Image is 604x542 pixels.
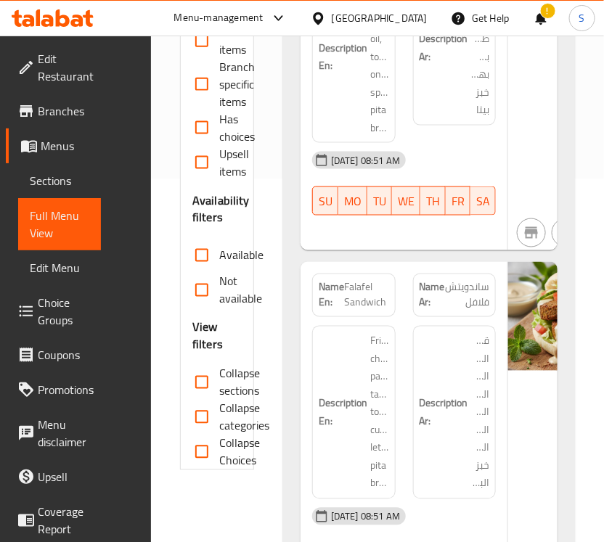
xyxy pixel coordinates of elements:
a: Edit Menu [18,250,101,285]
strong: Name En: [319,280,344,311]
a: Promotions [6,372,105,407]
span: Falafel Sandwich [344,280,388,311]
strong: Description En: [319,395,367,430]
span: Menu disclaimer [38,416,89,451]
span: Coupons [38,346,89,364]
span: Upsell [38,468,89,485]
a: Full Menu View [18,198,101,250]
span: Full Menu View [30,207,89,242]
span: SA [476,191,490,212]
strong: Description Ar: [420,30,468,65]
button: WE [392,186,420,215]
a: Sections [18,163,101,198]
span: FR [452,191,465,212]
button: MO [338,186,367,215]
span: Edit Menu [30,259,89,276]
strong: Name Ar: [420,280,445,311]
strong: Description En: [319,39,367,75]
button: Not branch specific item [517,218,546,247]
span: Edit Restaurant [38,50,94,85]
span: Collapse Choices [219,435,260,469]
span: Not available [219,273,262,308]
span: Branches [38,102,89,120]
span: Available [219,247,264,264]
a: Menu disclaimer [6,407,101,459]
button: Purchased item [552,218,581,247]
span: TH [426,191,440,212]
h3: View filters [192,319,242,353]
span: Fried chickpea patties, tahini, tomato, cucumber, lettuce, pita bread [370,332,389,493]
span: ساندويتش فلافل [445,280,490,311]
a: Edit Restaurant [6,41,105,94]
span: MO [344,191,362,212]
span: Free items [219,23,246,58]
button: FR [446,186,470,215]
span: قطع الحمص المقلية، الطحينة، الطماطم، الخيار، الخس، خبز البيتا [471,332,490,493]
span: SU [319,191,332,212]
span: Promotions [38,381,94,398]
a: Choice Groups [6,285,101,337]
span: WE [398,191,415,212]
span: Collapse sections [219,365,260,400]
span: Sections [30,172,89,189]
a: Upsell [6,459,101,494]
button: TU [367,186,392,215]
button: TH [420,186,446,215]
button: SU [312,186,338,215]
span: TU [373,191,386,212]
span: Upsell items [219,145,249,180]
span: Has choices [219,110,255,145]
span: [DATE] 08:51 AM [325,510,406,524]
span: [DATE] 08:51 AM [325,154,406,168]
span: Choice Groups [38,294,89,329]
span: Coverage Report [38,503,89,538]
div: [GEOGRAPHIC_DATA] [332,10,428,26]
strong: Description Ar: [420,395,468,430]
span: Branch specific items [219,58,255,110]
button: SA [470,186,496,215]
a: Branches [6,94,101,128]
span: Menus [41,137,89,155]
span: S [579,10,585,26]
a: Menus [6,128,101,163]
span: Collapse categories [219,400,269,435]
div: Menu-management [174,9,264,27]
h3: Availability filters [192,192,250,226]
a: Coupons [6,337,101,372]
